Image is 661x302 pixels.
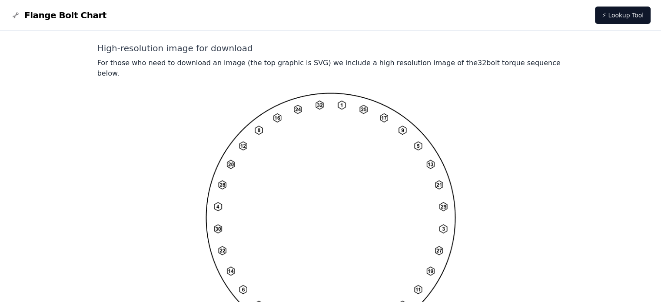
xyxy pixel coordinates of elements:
[24,9,106,21] span: Flange Bolt Chart
[97,42,564,54] h2: High-resolution image for download
[10,9,106,21] a: Flange Bolt Chart LogoFlange Bolt Chart
[97,58,564,79] p: For those who need to download an image (the top graphic is SVG) we include a high resolution ima...
[595,7,651,24] a: ⚡ Lookup Tool
[10,10,21,20] img: Flange Bolt Chart Logo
